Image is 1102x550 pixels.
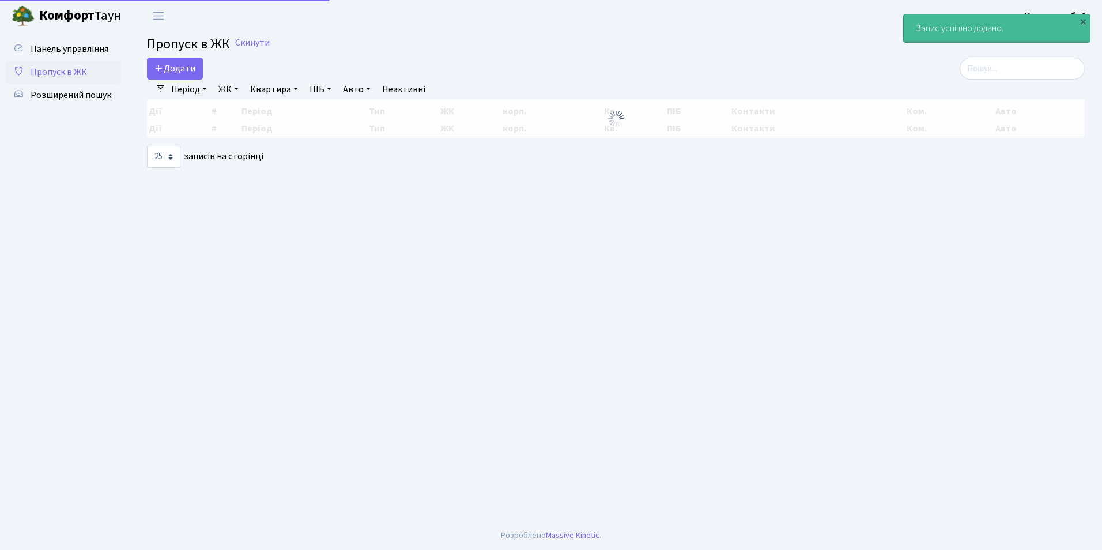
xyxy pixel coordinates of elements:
[904,14,1090,42] div: Запис успішно додано.
[607,110,625,128] img: Обробка...
[6,37,121,61] a: Панель управління
[501,529,601,542] div: Розроблено .
[1024,9,1088,23] a: Консьєрж б. 4.
[144,6,173,25] button: Переключити навігацію
[39,6,95,25] b: Комфорт
[147,146,180,168] select: записів на сторінці
[246,80,303,99] a: Квартира
[147,34,230,54] span: Пропуск в ЖК
[147,58,203,80] a: Додати
[378,80,430,99] a: Неактивні
[12,5,35,28] img: logo.png
[305,80,336,99] a: ПІБ
[31,66,87,78] span: Пропуск в ЖК
[235,37,270,48] a: Скинути
[6,61,121,84] a: Пропуск в ЖК
[1077,16,1089,27] div: ×
[154,62,195,75] span: Додати
[546,529,599,541] a: Massive Kinetic
[167,80,212,99] a: Період
[338,80,375,99] a: Авто
[1024,10,1088,22] b: Консьєрж б. 4.
[147,146,263,168] label: записів на сторінці
[31,43,108,55] span: Панель управління
[6,84,121,107] a: Розширений пошук
[960,58,1085,80] input: Пошук...
[214,80,243,99] a: ЖК
[39,6,121,26] span: Таун
[31,89,111,101] span: Розширений пошук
